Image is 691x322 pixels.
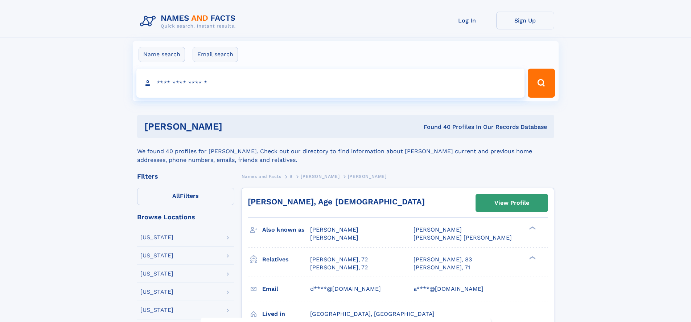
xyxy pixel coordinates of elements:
div: [US_STATE] [140,253,173,258]
span: All [172,192,180,199]
img: Logo Names and Facts [137,12,242,31]
div: We found 40 profiles for [PERSON_NAME]. Check out our directory to find information about [PERSON... [137,138,554,164]
a: View Profile [476,194,548,212]
div: ❯ [527,255,536,260]
h3: Also known as [262,224,310,236]
a: [PERSON_NAME], 83 [414,256,472,264]
label: Filters [137,188,234,205]
a: Log In [438,12,496,29]
div: [US_STATE] [140,271,173,277]
div: [US_STATE] [140,289,173,295]
a: [PERSON_NAME], 72 [310,256,368,264]
div: [US_STATE] [140,235,173,240]
h1: [PERSON_NAME] [144,122,323,131]
a: Sign Up [496,12,554,29]
div: ❯ [527,226,536,231]
span: [PERSON_NAME] [310,226,358,233]
span: [PERSON_NAME] [414,226,462,233]
div: Browse Locations [137,214,234,220]
a: [PERSON_NAME] [301,172,340,181]
input: search input [136,69,525,98]
span: [PERSON_NAME] [301,174,340,179]
div: View Profile [494,195,529,211]
h3: Lived in [262,308,310,320]
a: [PERSON_NAME], 71 [414,264,470,272]
a: B [289,172,293,181]
span: [PERSON_NAME] [PERSON_NAME] [414,234,512,241]
span: B [289,174,293,179]
div: Filters [137,173,234,180]
div: [US_STATE] [140,307,173,313]
label: Email search [193,47,238,62]
span: [GEOGRAPHIC_DATA], [GEOGRAPHIC_DATA] [310,310,435,317]
a: [PERSON_NAME], Age [DEMOGRAPHIC_DATA] [248,197,425,206]
span: [PERSON_NAME] [348,174,387,179]
h3: Relatives [262,253,310,266]
button: Search Button [528,69,555,98]
h3: Email [262,283,310,295]
a: Names and Facts [242,172,281,181]
a: [PERSON_NAME], 72 [310,264,368,272]
span: [PERSON_NAME] [310,234,358,241]
div: Found 40 Profiles In Our Records Database [323,123,547,131]
label: Name search [139,47,185,62]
